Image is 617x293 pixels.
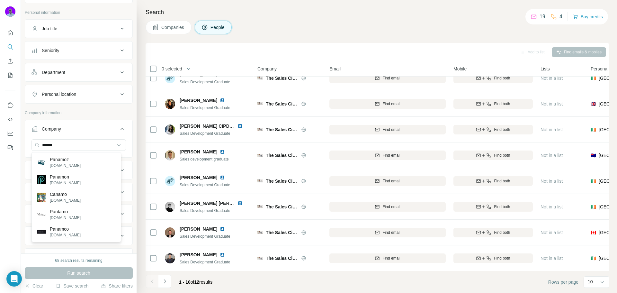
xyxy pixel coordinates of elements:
span: Not in a list [541,101,563,106]
span: The Sales Circle [266,152,298,159]
span: 🇬🇧 [591,101,596,107]
span: [PERSON_NAME] [PERSON_NAME] [180,201,256,206]
span: Find email [382,178,400,184]
span: The Sales Circle [266,126,298,133]
span: Company [257,66,277,72]
div: Company [42,126,61,132]
p: Personal information [25,10,133,15]
span: 1 - 10 [179,279,191,285]
button: Dashboard [5,128,15,139]
span: Companies [161,24,185,31]
p: [DOMAIN_NAME] [50,197,81,203]
span: 🇮🇪 [591,255,596,261]
button: Save search [56,283,88,289]
span: Find email [382,152,400,158]
button: Find email [329,151,446,160]
button: Technologies [25,250,132,265]
p: Panamon [50,174,81,180]
img: Panamco [37,227,46,236]
button: Find email [329,228,446,237]
span: Find both [494,127,510,133]
img: Logo of The Sales Circle [257,257,263,260]
button: Find email [329,202,446,212]
p: [DOMAIN_NAME] [50,215,81,221]
span: Sales Development Graduate [180,80,230,84]
img: LinkedIn logo [220,226,225,232]
span: Lists [541,66,550,72]
img: Avatar [165,253,175,263]
p: Panamco [50,226,81,232]
span: 🇦🇺 [591,152,596,159]
span: Rows per page [548,279,578,285]
button: Find both [453,151,533,160]
button: Find email [329,176,446,186]
img: Avatar [165,150,175,160]
span: [PERSON_NAME] [180,149,217,155]
button: Department [25,65,132,80]
span: Not in a list [541,127,563,132]
img: Avatar [165,124,175,135]
img: Logo of The Sales Circle [257,231,263,234]
img: LinkedIn logo [220,149,225,154]
img: Logo of The Sales Circle [257,77,263,79]
span: 🇨🇦 [591,229,596,236]
p: [DOMAIN_NAME] [50,180,81,186]
span: Not in a list [541,179,563,184]
span: Find both [494,230,510,235]
span: The Sales Circle [266,255,298,261]
span: of [191,279,194,285]
button: Use Surfe on LinkedIn [5,99,15,111]
span: Find email [382,75,400,81]
img: Avatar [165,99,175,109]
span: Find both [494,255,510,261]
img: Avatar [165,73,175,83]
span: Sales Development Graduate [180,234,230,239]
span: Find both [494,178,510,184]
img: Panamoz [37,158,46,167]
div: Seniority [42,47,59,54]
button: Find both [453,253,533,263]
span: Find both [494,75,510,81]
span: [PERSON_NAME] [180,252,217,258]
span: 🇮🇪 [591,204,596,210]
img: Logo of The Sales Circle [257,128,263,131]
span: Sales Development Graduate [180,183,230,187]
span: Find email [382,255,400,261]
p: Company information [25,110,133,116]
p: [DOMAIN_NAME] [50,163,81,169]
span: Mobile [453,66,467,72]
span: [PERSON_NAME] [180,97,217,104]
span: Find both [494,101,510,107]
img: Logo of The Sales Circle [257,102,263,105]
span: Find both [494,204,510,210]
button: Find both [453,73,533,83]
span: [PERSON_NAME] CIPD Assoc [180,124,244,129]
span: Not in a list [541,256,563,261]
h4: Search [146,8,609,17]
span: Find email [382,101,400,107]
img: Avatar [165,202,175,212]
button: Navigate to next page [158,275,171,288]
button: Share filters [101,283,133,289]
span: Not in a list [541,230,563,235]
button: Quick start [5,27,15,39]
div: Personal location [42,91,76,97]
span: 12 [194,279,200,285]
span: 0 selected [162,66,182,72]
span: Not in a list [541,153,563,158]
p: [DOMAIN_NAME] [50,232,81,238]
img: LinkedIn logo [220,98,225,103]
img: LinkedIn logo [220,175,225,180]
button: Find email [329,125,446,134]
span: Find both [494,152,510,158]
span: 🇮🇪 [591,75,596,81]
button: My lists [5,69,15,81]
img: Canamo [37,193,46,202]
span: The Sales Circle [266,178,298,184]
button: Company [25,121,132,139]
span: Sales Development Graduate [180,105,230,110]
span: Find email [382,127,400,133]
span: Not in a list [541,76,563,81]
span: People [210,24,225,31]
span: 🇮🇪 [591,178,596,184]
